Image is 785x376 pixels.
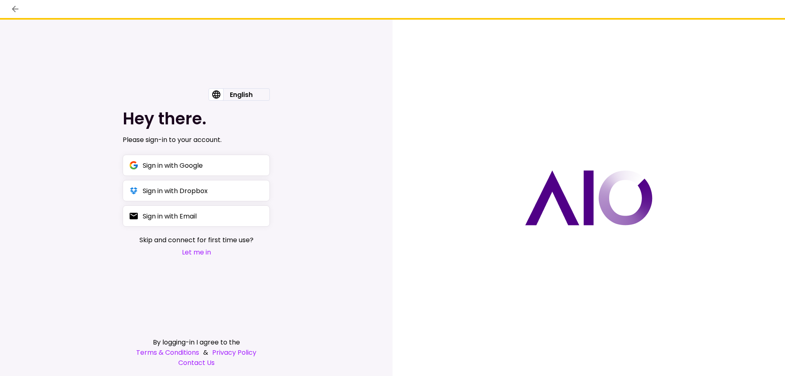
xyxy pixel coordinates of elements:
[123,155,270,176] button: Sign in with Google
[143,211,197,221] div: Sign in with Email
[525,170,653,225] img: AIO logo
[123,135,270,145] div: Please sign-in to your account.
[136,347,199,358] a: Terms & Conditions
[123,358,270,368] a: Contact Us
[123,180,270,201] button: Sign in with Dropbox
[143,186,208,196] div: Sign in with Dropbox
[123,109,270,128] h1: Hey there.
[123,337,270,347] div: By logging-in I agree to the
[139,247,253,257] button: Let me in
[139,235,253,245] span: Skip and connect for first time use?
[123,347,270,358] div: &
[8,2,22,16] button: back
[123,205,270,227] button: Sign in with Email
[223,89,259,100] div: English
[143,160,203,171] div: Sign in with Google
[212,347,256,358] a: Privacy Policy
